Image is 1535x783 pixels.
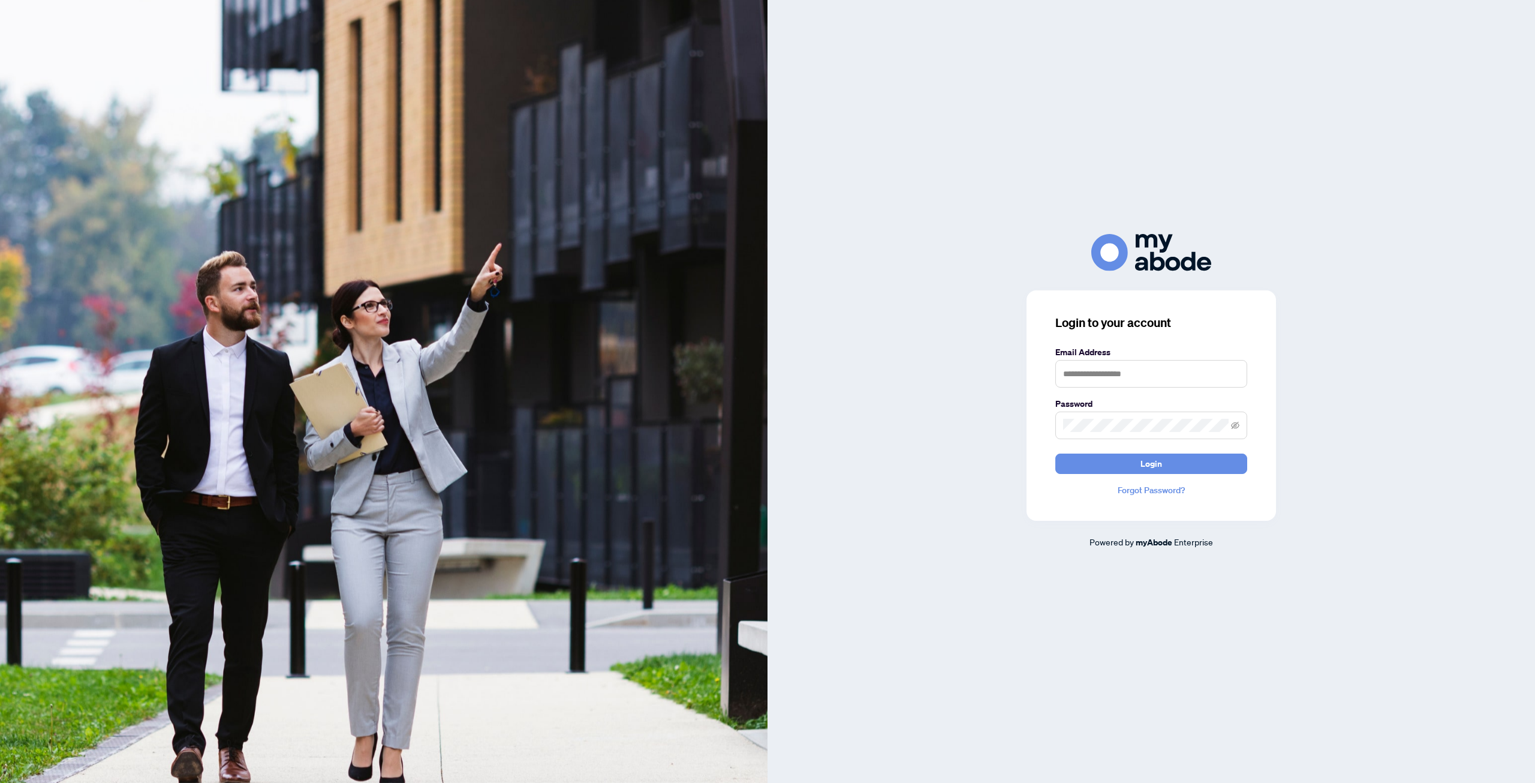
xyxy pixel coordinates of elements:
a: Forgot Password? [1055,484,1247,497]
h3: Login to your account [1055,314,1247,331]
button: Login [1055,454,1247,474]
label: Email Address [1055,346,1247,359]
img: ma-logo [1091,234,1211,271]
span: eye-invisible [1231,421,1239,430]
a: myAbode [1136,536,1172,549]
label: Password [1055,397,1247,410]
span: Powered by [1089,536,1134,547]
span: Enterprise [1174,536,1213,547]
span: Login [1140,454,1162,473]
